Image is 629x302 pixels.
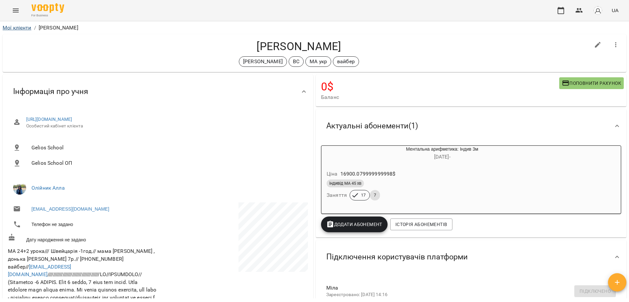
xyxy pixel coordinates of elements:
div: Актуальні абонементи(1) [316,109,626,143]
p: 16900.079999999998 $ [340,170,396,178]
div: ВС [289,56,304,67]
button: Історія абонементів [390,218,452,230]
span: Gelios School ОП [31,159,303,167]
nav: breadcrumb [3,24,626,32]
span: Gelios School [31,144,303,152]
span: Інформація про учня [13,86,88,97]
img: Voopty Logo [31,3,64,13]
span: Поповнити рахунок [562,79,621,87]
li: Телефон не задано [8,218,157,231]
div: [PERSON_NAME] [239,56,287,67]
button: Ментальна арифметика: Індив 3м[DATE]- Ціна16900.079999999998$індивід МА 45 хвЗаняття177 [321,146,531,208]
span: 7 [370,192,380,198]
p: Зареєстровано: [DATE] 14:16 [326,292,605,298]
p: [PERSON_NAME] [243,58,283,66]
li: / [34,24,36,32]
a: Мої клієнти [3,25,31,31]
img: avatar_s.png [593,6,602,15]
h6: Заняття [327,191,347,200]
img: Олійник Алла [13,181,26,195]
span: For Business [31,13,64,18]
span: Історія абонементів [395,220,447,228]
div: Інформація про учня [3,75,313,108]
p: вайбер [337,58,355,66]
span: 17 [357,192,370,198]
button: Menu [8,3,24,18]
a: [URL][DOMAIN_NAME] [26,117,72,122]
span: Актуальні абонементи ( 1 ) [326,121,418,131]
span: [DATE] - [434,154,450,160]
span: Баланс [321,93,559,101]
button: UA [609,4,621,16]
p: МА укр [310,58,327,66]
a: [EMAIL_ADDRESS][DOMAIN_NAME] [8,264,71,278]
p: [PERSON_NAME] [39,24,78,32]
button: Поповнити рахунок [559,77,624,89]
span: індивід МА 45 хв [327,180,364,186]
h4: [PERSON_NAME] [8,40,590,53]
p: ВС [293,58,299,66]
button: Додати Абонемент [321,217,388,232]
div: вайбер [333,56,359,67]
h6: Ціна [327,169,338,179]
span: Підключення користувачів платформи [326,252,468,262]
div: МА укр [305,56,331,67]
span: Додати Абонемент [326,220,382,228]
div: Ментальна арифметика: Індив 3м [321,146,353,161]
div: Дату народження не задано [7,232,158,244]
div: Ментальна арифметика: Індив 3м [353,146,531,161]
a: [EMAIL_ADDRESS][DOMAIN_NAME] [31,206,109,212]
h4: 0 $ [321,80,559,93]
div: Підключення користувачів платформи [316,240,626,274]
span: Міла [326,284,605,292]
span: UA [612,7,619,14]
span: Особистий кабінет клієнта [26,123,303,129]
a: Олійник Алла [31,185,65,191]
